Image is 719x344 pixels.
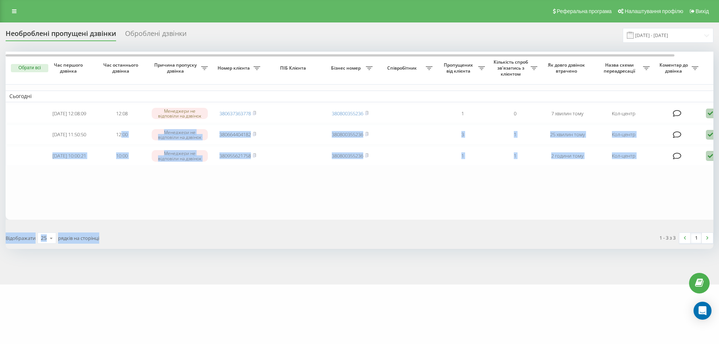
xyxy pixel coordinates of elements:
[95,125,148,144] td: 12:00
[152,62,201,74] span: Причина пропуску дзвінка
[436,125,489,144] td: 3
[594,104,653,124] td: Кол-центр
[6,30,116,41] div: Необроблені пропущені дзвінки
[691,233,702,243] a: 1
[696,8,709,14] span: Вихід
[489,104,541,124] td: 0
[492,59,531,77] span: Кількість спроб зв'язатись з клієнтом
[440,62,478,74] span: Пропущених від клієнта
[332,131,363,138] a: 380800355236
[332,152,363,159] a: 380800355236
[49,62,90,74] span: Час першого дзвінка
[594,125,653,144] td: Кол-центр
[328,65,366,71] span: Бізнес номер
[547,62,588,74] span: Як довго дзвінок втрачено
[657,62,692,74] span: Коментар до дзвінка
[219,152,251,159] a: 380955621758
[541,104,594,124] td: 7 хвилин тому
[95,104,148,124] td: 12:08
[694,302,712,320] div: Open Intercom Messenger
[219,131,251,138] a: 380664404182
[219,110,251,117] a: 380637363778
[659,234,676,241] div: 1 - 3 з 3
[101,62,142,74] span: Час останнього дзвінка
[489,125,541,144] td: 1
[380,65,426,71] span: Співробітник
[594,146,653,166] td: Кол-центр
[489,146,541,166] td: 1
[58,235,99,241] span: рядків на сторінці
[11,64,48,72] button: Обрати всі
[625,8,683,14] span: Налаштування профілю
[541,146,594,166] td: 2 години тому
[436,104,489,124] td: 1
[332,110,363,117] a: 380800355236
[215,65,254,71] span: Номер клієнта
[43,146,95,166] td: [DATE] 10:00:21
[270,65,318,71] span: ПІБ Клієнта
[152,150,208,161] div: Менеджери не відповіли на дзвінок
[95,146,148,166] td: 10:00
[152,129,208,140] div: Менеджери не відповіли на дзвінок
[152,108,208,119] div: Менеджери не відповіли на дзвінок
[125,30,186,41] div: Оброблені дзвінки
[41,234,47,242] div: 25
[557,8,612,14] span: Реферальна програма
[436,146,489,166] td: 1
[541,125,594,144] td: 25 хвилин тому
[597,62,643,74] span: Назва схеми переадресації
[43,125,95,144] td: [DATE] 11:50:50
[43,104,95,124] td: [DATE] 12:08:09
[6,235,36,241] span: Відображати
